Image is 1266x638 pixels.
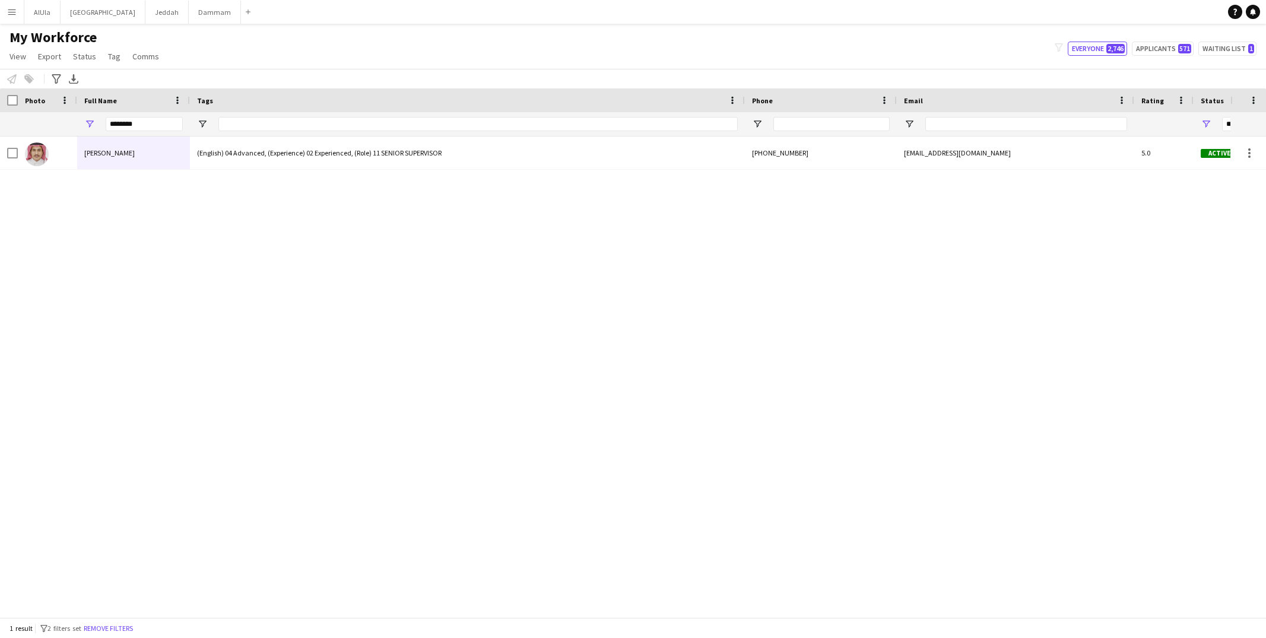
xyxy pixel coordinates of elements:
[47,624,81,633] span: 2 filters set
[84,96,117,105] span: Full Name
[73,51,96,62] span: Status
[1201,96,1224,105] span: Status
[84,119,95,129] button: Open Filter Menu
[9,51,26,62] span: View
[745,137,897,169] div: [PHONE_NUMBER]
[1201,149,1238,158] span: Active
[1198,42,1257,56] button: Waiting list1
[1141,96,1164,105] span: Rating
[132,51,159,62] span: Comms
[66,72,81,86] app-action-btn: Export XLSX
[1248,44,1254,53] span: 1
[197,119,208,129] button: Open Filter Menu
[897,137,1134,169] div: [EMAIL_ADDRESS][DOMAIN_NAME]
[5,49,31,64] a: View
[752,119,763,129] button: Open Filter Menu
[106,117,183,131] input: Full Name Filter Input
[128,49,164,64] a: Comms
[25,96,45,105] span: Photo
[24,1,61,24] button: AlUla
[61,1,145,24] button: [GEOGRAPHIC_DATA]
[197,96,213,105] span: Tags
[1134,137,1194,169] div: 5.0
[773,117,890,131] input: Phone Filter Input
[752,96,773,105] span: Phone
[38,51,61,62] span: Export
[218,117,738,131] input: Tags Filter Input
[68,49,101,64] a: Status
[49,72,64,86] app-action-btn: Advanced filters
[103,49,125,64] a: Tag
[9,28,97,46] span: My Workforce
[33,49,66,64] a: Export
[1178,44,1191,53] span: 571
[190,137,745,169] div: (English) 04 Advanced, (Experience) 02 Experienced, (Role) 11 SENIOR SUPERVISOR
[84,148,135,157] span: [PERSON_NAME]
[1068,42,1127,56] button: Everyone2,746
[925,117,1127,131] input: Email Filter Input
[904,96,923,105] span: Email
[81,622,135,635] button: Remove filters
[189,1,241,24] button: Dammam
[108,51,120,62] span: Tag
[904,119,915,129] button: Open Filter Menu
[145,1,189,24] button: Jeddah
[1201,119,1211,129] button: Open Filter Menu
[25,142,49,166] img: Hamdi Alanazi
[1132,42,1194,56] button: Applicants571
[1106,44,1125,53] span: 2,746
